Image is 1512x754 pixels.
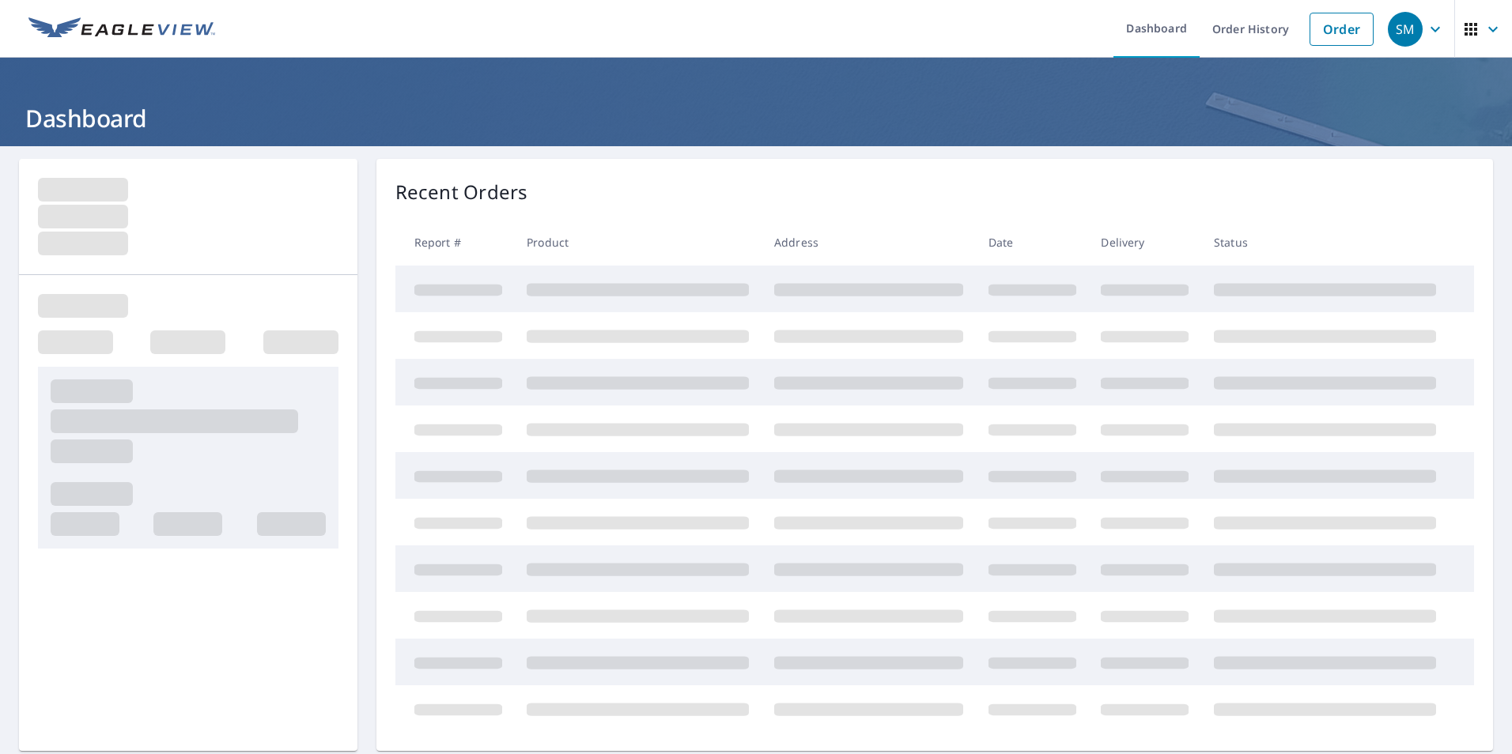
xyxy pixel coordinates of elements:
a: Order [1310,13,1374,46]
h1: Dashboard [19,102,1493,134]
th: Product [514,219,762,266]
th: Delivery [1088,219,1201,266]
th: Date [976,219,1089,266]
th: Report # [395,219,515,266]
p: Recent Orders [395,178,528,206]
img: EV Logo [28,17,215,41]
th: Status [1201,219,1449,266]
th: Address [762,219,976,266]
div: SM [1388,12,1423,47]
